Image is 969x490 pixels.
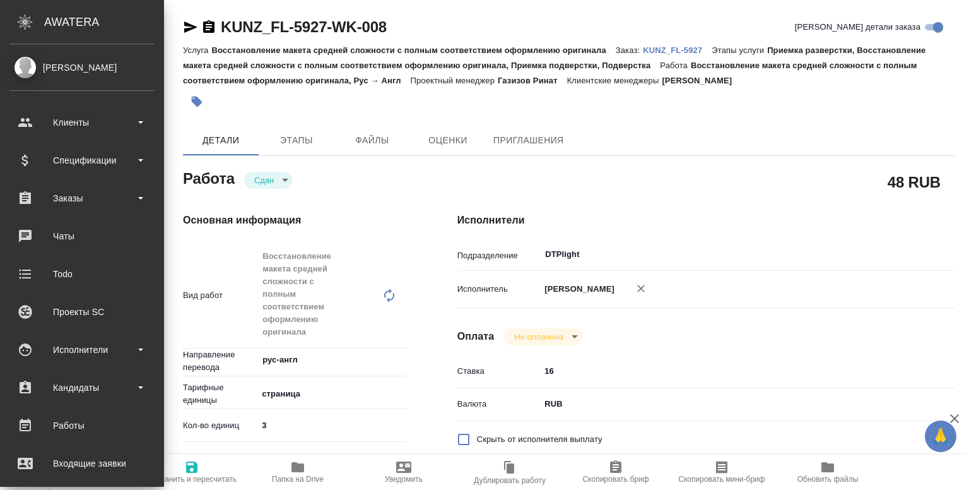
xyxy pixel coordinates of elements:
[9,113,155,132] div: Клиенты
[147,475,237,484] span: Сохранить и пересчитать
[244,172,293,189] div: Сдан
[925,421,956,452] button: 🙏
[457,249,541,262] p: Подразделение
[418,133,478,148] span: Оценки
[9,454,155,473] div: Входящие заявки
[44,9,164,35] div: AWATERA
[183,289,257,302] p: Вид работ
[660,61,691,70] p: Работа
[457,398,541,410] p: Валюта
[385,475,423,484] span: Уведомить
[678,475,765,484] span: Скопировать мини-бриф
[567,76,662,85] p: Клиентские менеджеры
[257,416,406,434] input: ✎ Введи что-нибудь
[493,133,564,148] span: Приглашения
[457,329,495,344] h4: Оплата
[245,455,351,490] button: Папка на Drive
[272,475,324,484] span: Папка на Drive
[183,452,257,465] p: Общая тематика
[183,166,235,189] h2: Работа
[457,283,541,296] p: Исполнитель
[400,359,402,361] button: Open
[662,76,741,85] p: [PERSON_NAME]
[888,171,941,193] h2: 48 RUB
[183,381,257,407] p: Тарифные единицы
[9,227,155,246] div: Чаты
[250,175,278,186] button: Сдан
[9,189,155,208] div: Заказы
[474,476,546,485] span: Дублировать работу
[183,45,211,55] p: Услуга
[183,419,257,432] p: Кол-во единиц
[9,265,155,284] div: Todo
[211,45,615,55] p: Восстановление макета средней сложности с полным соответствием оформлению оригинала
[643,45,712,55] p: KUNZ_FL-5927
[9,416,155,435] div: Работы
[183,213,407,228] h4: Основная информация
[504,328,582,345] div: Сдан
[907,253,909,256] button: Open
[616,45,643,55] p: Заказ:
[351,455,457,490] button: Уведомить
[457,455,563,490] button: Дублировать работу
[582,475,649,484] span: Скопировать бриф
[3,220,161,252] a: Чаты
[266,133,327,148] span: Этапы
[457,365,541,378] p: Ставка
[669,455,775,490] button: Скопировать мини-бриф
[775,455,881,490] button: Обновить файлы
[342,133,402,148] span: Файлы
[9,340,155,359] div: Исполнители
[9,151,155,170] div: Спецификации
[183,20,198,35] button: Скопировать ссылку для ЯМессенджера
[9,378,155,397] div: Кандидаты
[221,18,387,35] a: KUNZ_FL-5927-WK-008
[540,283,614,296] p: [PERSON_NAME]
[3,258,161,290] a: Todo
[540,362,913,380] input: ✎ Введи что-нибудь
[191,133,251,148] span: Детали
[411,76,498,85] p: Проектный менеджер
[9,302,155,321] div: Проекты SC
[477,433,602,446] span: Скрыть от исполнителя выплату
[627,275,655,302] button: Удалить исполнителя
[9,61,155,75] div: [PERSON_NAME]
[643,44,712,55] a: KUNZ_FL-5927
[3,410,161,441] a: Работы
[498,76,567,85] p: Газизов Ринат
[457,213,955,228] h4: Исполнители
[257,448,406,469] div: Юридическая/Финансовая
[712,45,767,55] p: Этапы услуги
[930,423,951,450] span: 🙏
[563,455,669,490] button: Скопировать бриф
[183,349,257,374] p: Направление перевода
[510,332,567,342] button: Не оплачена
[797,475,859,484] span: Обновить файлы
[540,393,913,415] div: RUB
[257,383,406,405] div: страница
[201,20,216,35] button: Скопировать ссылку
[3,448,161,479] a: Входящие заявки
[183,88,211,116] button: Добавить тэг
[795,21,920,33] span: [PERSON_NAME] детали заказа
[139,455,245,490] button: Сохранить и пересчитать
[3,296,161,328] a: Проекты SC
